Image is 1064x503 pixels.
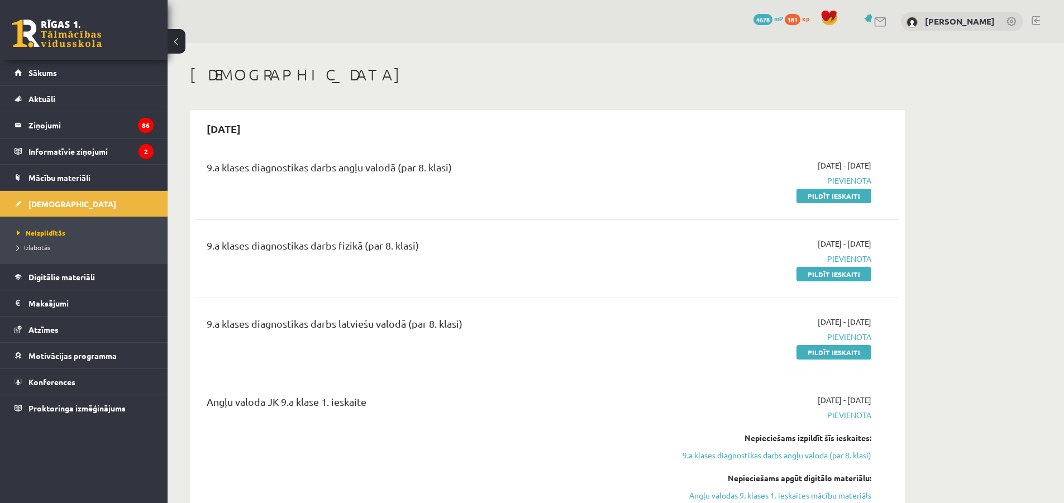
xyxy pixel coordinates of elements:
span: 181 [785,14,800,25]
span: Motivācijas programma [28,351,117,361]
span: xp [802,14,809,23]
h1: [DEMOGRAPHIC_DATA] [190,65,905,84]
legend: Informatīvie ziņojumi [28,138,154,164]
a: Pildīt ieskaiti [796,189,871,203]
a: Sākums [15,60,154,85]
a: Motivācijas programma [15,343,154,368]
a: 181 xp [785,14,815,23]
div: Nepieciešams apgūt digitālo materiālu: [661,472,871,484]
img: Aleksandrs Koroļovs [906,17,918,28]
span: Konferences [28,377,75,387]
a: Pildīt ieskaiti [796,267,871,281]
span: Atzīmes [28,324,59,334]
a: Digitālie materiāli [15,264,154,290]
i: 86 [138,118,154,133]
span: Mācību materiāli [28,173,90,183]
h2: [DATE] [195,116,252,142]
span: Pievienota [661,253,871,265]
legend: Ziņojumi [28,112,154,138]
span: Sākums [28,68,57,78]
a: 4678 mP [753,14,783,23]
span: mP [774,14,783,23]
a: Pildīt ieskaiti [796,345,871,360]
a: Atzīmes [15,317,154,342]
span: Digitālie materiāli [28,272,95,282]
a: Ziņojumi86 [15,112,154,138]
a: Angļu valodas 9. klases 1. ieskaites mācību materiāls [661,490,871,501]
a: [DEMOGRAPHIC_DATA] [15,191,154,217]
span: [DATE] - [DATE] [818,394,871,406]
legend: Maksājumi [28,290,154,316]
span: Aktuāli [28,94,55,104]
a: [PERSON_NAME] [925,16,995,27]
span: [DATE] - [DATE] [818,316,871,328]
a: Aktuāli [15,86,154,112]
div: 9.a klases diagnostikas darbs angļu valodā (par 8. klasi) [207,160,644,180]
a: Mācību materiāli [15,165,154,190]
a: Neizpildītās [17,228,156,238]
span: Pievienota [661,409,871,421]
a: Maksājumi [15,290,154,316]
div: Nepieciešams izpildīt šīs ieskaites: [661,432,871,444]
a: 9.a klases diagnostikas darbs angļu valodā (par 8. klasi) [661,449,871,461]
a: Informatīvie ziņojumi2 [15,138,154,164]
span: Neizpildītās [17,228,65,237]
i: 2 [139,144,154,159]
a: Izlabotās [17,242,156,252]
span: [DEMOGRAPHIC_DATA] [28,199,116,209]
a: Rīgas 1. Tālmācības vidusskola [12,20,102,47]
span: 4678 [753,14,772,25]
a: Konferences [15,369,154,395]
span: [DATE] - [DATE] [818,238,871,250]
div: 9.a klases diagnostikas darbs fizikā (par 8. klasi) [207,238,644,258]
a: Proktoringa izmēģinājums [15,395,154,421]
div: 9.a klases diagnostikas darbs latviešu valodā (par 8. klasi) [207,316,644,337]
span: Proktoringa izmēģinājums [28,403,126,413]
span: [DATE] - [DATE] [818,160,871,171]
span: Izlabotās [17,243,50,252]
span: Pievienota [661,175,871,186]
div: Angļu valoda JK 9.a klase 1. ieskaite [207,394,644,415]
span: Pievienota [661,331,871,343]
